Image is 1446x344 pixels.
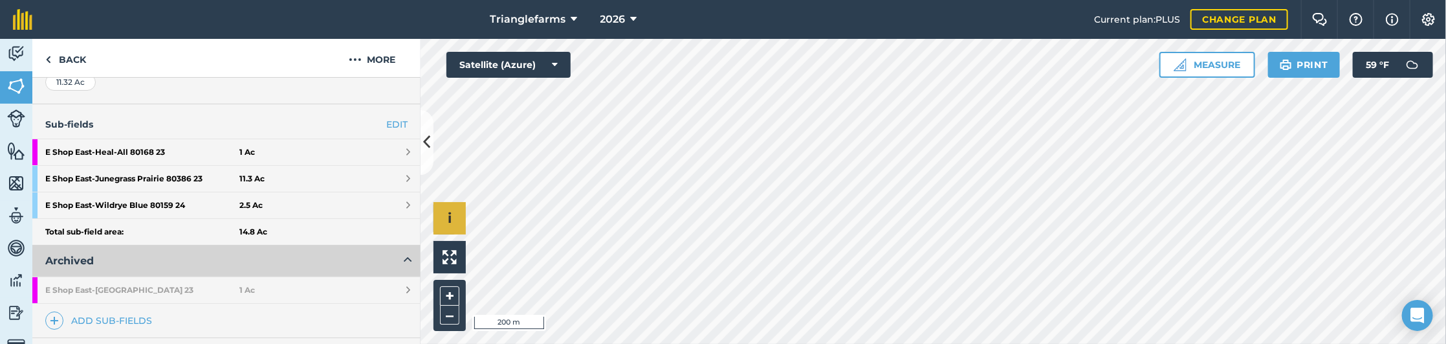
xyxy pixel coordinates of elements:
[45,227,239,237] strong: Total sub-field area:
[1402,300,1433,331] div: Open Intercom Messenger
[7,206,25,225] img: svg+xml;base64,PD94bWwgdmVyc2lvbj0iMS4wIiBlbmNvZGluZz0idXRmLTgiPz4KPCEtLSBHZW5lcmF0b3I6IEFkb2JlIE...
[13,9,32,30] img: fieldmargin Logo
[1094,12,1180,27] span: Current plan : PLUS
[1353,52,1433,78] button: 59 °F
[386,117,408,132] a: EDIT
[45,192,239,218] strong: E Shop East - Wildrye Blue 80159 24
[1312,13,1328,26] img: Two speech bubbles overlapping with the left bubble in the forefront
[32,277,421,303] a: E Shop East-[GEOGRAPHIC_DATA] 231 Ac
[45,312,157,330] a: Add sub-fields
[1348,13,1364,26] img: A question mark icon
[32,139,421,165] a: E Shop East-Heal-All 80168 231 Ac
[1280,57,1292,73] img: svg+xml;base64,PHN2ZyB4bWxucz0iaHR0cDovL3d3dy53My5vcmcvMjAwMC9zdmciIHdpZHRoPSIxOSIgaGVpZ2h0PSIyNC...
[448,210,452,226] span: i
[32,192,421,218] a: E Shop East-Wildrye Blue 80159 242.5 Ac
[45,166,239,192] strong: E Shop East - Junegrass Prairie 80386 23
[7,44,25,63] img: svg+xml;base64,PD94bWwgdmVyc2lvbj0iMS4wIiBlbmNvZGluZz0idXRmLTgiPz4KPCEtLSBHZW5lcmF0b3I6IEFkb2JlIE...
[45,139,239,165] strong: E Shop East - Heal-All 80168 23
[239,285,255,295] strong: 1 Ac
[1421,13,1436,26] img: A cog icon
[349,52,362,67] img: svg+xml;base64,PHN2ZyB4bWxucz0iaHR0cDovL3d3dy53My5vcmcvMjAwMC9zdmciIHdpZHRoPSIyMCIgaGVpZ2h0PSIyNC...
[32,117,421,132] h4: Sub-fields
[323,39,421,77] button: More
[45,277,239,303] strong: E Shop East - [GEOGRAPHIC_DATA] 23
[600,12,626,27] span: 2026
[1174,58,1187,71] img: Ruler icon
[440,306,459,325] button: –
[239,174,265,184] strong: 11.3 Ac
[1190,9,1288,30] a: Change plan
[7,174,25,193] img: svg+xml;base64,PHN2ZyB4bWxucz0iaHR0cDovL3d3dy53My5vcmcvMjAwMC9zdmciIHdpZHRoPSI1NiIgaGVpZ2h0PSI2MC...
[45,52,51,67] img: svg+xml;base64,PHN2ZyB4bWxucz0iaHR0cDovL3d3dy53My5vcmcvMjAwMC9zdmciIHdpZHRoPSI5IiBoZWlnaHQ9IjI0Ii...
[490,12,565,27] span: Trianglefarms
[1399,52,1425,78] img: svg+xml;base64,PD94bWwgdmVyc2lvbj0iMS4wIiBlbmNvZGluZz0idXRmLTgiPz4KPCEtLSBHZW5lcmF0b3I6IEFkb2JlIE...
[443,250,457,264] img: Four arrows, one pointing top left, one top right, one bottom right and the last bottom left
[239,147,255,157] strong: 1 Ac
[446,52,571,78] button: Satellite (Azure)
[32,39,99,77] a: Back
[7,109,25,128] img: svg+xml;base64,PD94bWwgdmVyc2lvbj0iMS4wIiBlbmNvZGluZz0idXRmLTgiPz4KPCEtLSBHZW5lcmF0b3I6IEFkb2JlIE...
[1268,52,1341,78] button: Print
[433,202,466,235] button: i
[7,303,25,323] img: svg+xml;base64,PD94bWwgdmVyc2lvbj0iMS4wIiBlbmNvZGluZz0idXRmLTgiPz4KPCEtLSBHZW5lcmF0b3I6IEFkb2JlIE...
[1366,52,1389,78] span: 59 ° F
[50,313,59,328] img: svg+xml;base64,PHN2ZyB4bWxucz0iaHR0cDovL3d3dy53My5vcmcvMjAwMC9zdmciIHdpZHRoPSIxNCIgaGVpZ2h0PSIyNC...
[1159,52,1255,78] button: Measure
[239,227,267,237] strong: 14.8 Ac
[7,76,25,96] img: svg+xml;base64,PHN2ZyB4bWxucz0iaHR0cDovL3d3dy53My5vcmcvMjAwMC9zdmciIHdpZHRoPSI1NiIgaGVpZ2h0PSI2MC...
[7,238,25,258] img: svg+xml;base64,PD94bWwgdmVyc2lvbj0iMS4wIiBlbmNvZGluZz0idXRmLTgiPz4KPCEtLSBHZW5lcmF0b3I6IEFkb2JlIE...
[32,246,421,277] button: Archived
[239,200,263,211] strong: 2.5 Ac
[45,74,96,91] div: 11.32 Ac
[7,141,25,161] img: svg+xml;base64,PHN2ZyB4bWxucz0iaHR0cDovL3d3dy53My5vcmcvMjAwMC9zdmciIHdpZHRoPSI1NiIgaGVpZ2h0PSI2MC...
[7,271,25,290] img: svg+xml;base64,PD94bWwgdmVyc2lvbj0iMS4wIiBlbmNvZGluZz0idXRmLTgiPz4KPCEtLSBHZW5lcmF0b3I6IEFkb2JlIE...
[440,286,459,306] button: +
[32,166,421,192] a: E Shop East-Junegrass Prairie 80386 2311.3 Ac
[1386,12,1399,27] img: svg+xml;base64,PHN2ZyB4bWxucz0iaHR0cDovL3d3dy53My5vcmcvMjAwMC9zdmciIHdpZHRoPSIxNyIgaGVpZ2h0PSIxNy...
